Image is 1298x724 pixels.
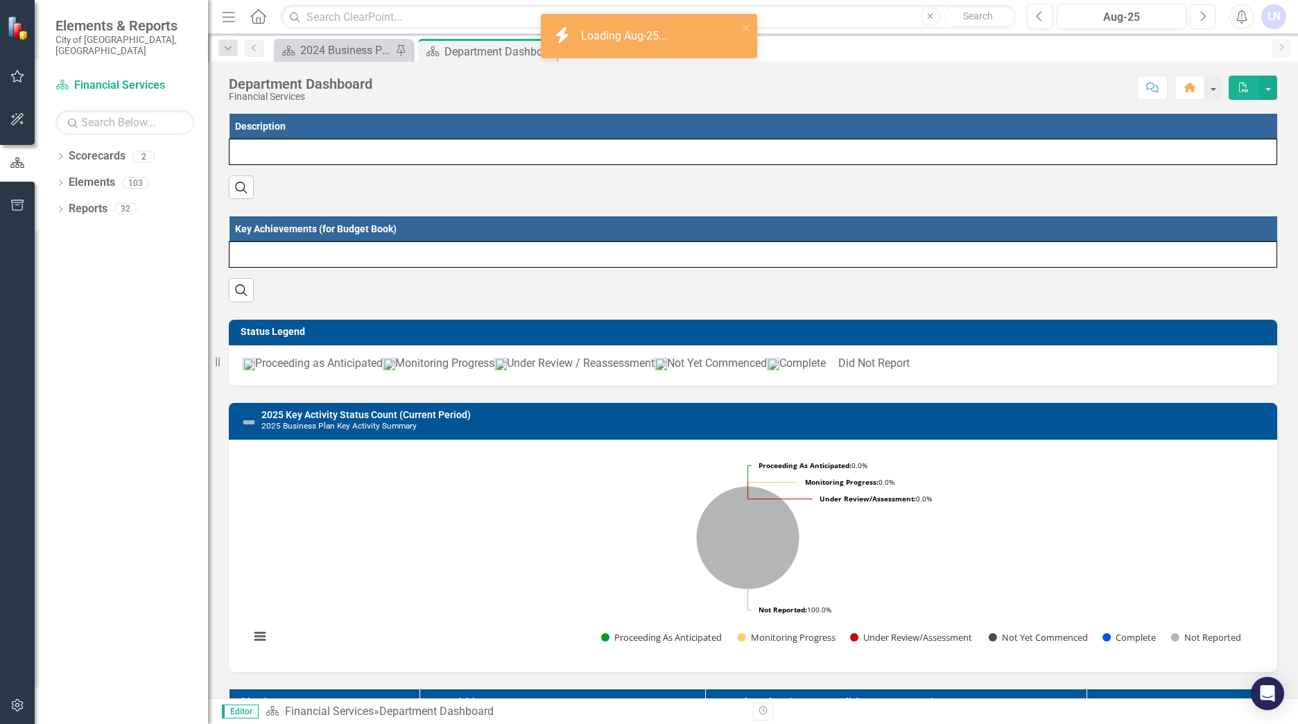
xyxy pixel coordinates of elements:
button: Show Proceeding As Anticipated [601,631,722,644]
text: 100.0% [759,605,831,614]
span: Elements & Reports [55,17,194,34]
input: Search ClearPoint... [281,5,1016,29]
button: LN [1261,4,1286,29]
img: Not Defined [241,414,257,431]
h3: Status Legend [241,327,1270,337]
button: Show Under Review/Assessment [850,631,973,644]
span: Editor [222,705,259,718]
a: Elements [69,175,115,191]
tspan: Not Reported: [759,605,807,614]
tspan: Under Review/Assessment: [820,494,916,503]
input: Search Below... [55,110,194,135]
div: Loading Aug-25... [581,28,670,44]
a: 2024 Business Plan Quarterly Dashboard [277,42,392,59]
div: Department Dashboard [444,43,553,60]
button: Search [944,7,1013,26]
div: » [266,704,743,720]
a: Scorecards [69,148,126,164]
img: NotYet.png [655,358,667,370]
text: 0.0% [759,460,867,470]
div: 32 [114,203,137,215]
a: Reports [69,201,107,217]
text: 0.0% [805,477,894,487]
div: 2 [132,150,155,162]
img: DidNotReport.png [826,361,838,368]
img: Complete_icon.png [767,358,779,370]
a: 2025 Key Activity Status Count (Current Period) [261,409,471,420]
small: City of [GEOGRAPHIC_DATA], [GEOGRAPHIC_DATA] [55,34,194,57]
button: Show Not Yet Commenced [989,631,1087,644]
tspan: Monitoring Progress: [805,477,879,487]
p: Proceeding as Anticipated Monitoring Progress Under Review / Reassessment Not Yet Commenced Compl... [243,356,1263,372]
button: close [742,19,752,35]
button: Show Complete [1102,631,1156,644]
div: 2024 Business Plan Quarterly Dashboard [300,42,392,59]
div: Department Dashboard [229,76,372,92]
small: 2025 Business Plan Key Activity Summary [261,421,417,431]
div: Aug-25 [1062,9,1182,26]
div: Chart. Highcharts interactive chart. [243,450,1263,658]
text: 0.0% [820,494,932,503]
button: Show Monitoring Progress [738,631,835,644]
a: Financial Services [55,78,194,94]
button: Aug-25 [1057,4,1186,29]
div: 103 [122,177,149,189]
div: Department Dashboard [379,705,494,718]
tspan: Proceeding As Anticipated: [759,460,851,470]
span: Search [963,10,993,21]
img: ClearPoint Strategy [6,15,32,41]
path: Not Reported, 9. [696,486,799,589]
button: View chart menu, Chart [250,627,270,646]
a: Financial Services [285,705,374,718]
svg: Interactive chart [243,450,1253,658]
img: UnderReview.png [494,358,507,370]
button: Show Not Reported [1171,631,1240,644]
img: ProceedingGreen.png [243,358,255,370]
img: Monitoring.png [383,358,395,370]
div: Open Intercom Messenger [1251,677,1284,710]
div: Financial Services [229,92,372,102]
